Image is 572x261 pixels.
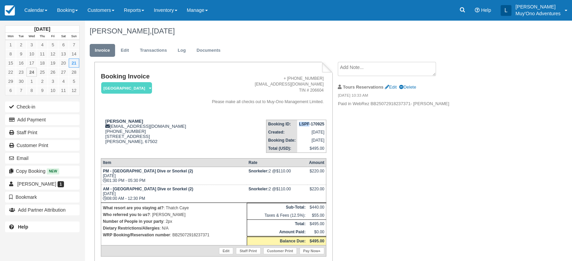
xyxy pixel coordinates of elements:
[101,82,150,94] a: [GEOGRAPHIC_DATA]
[309,169,324,179] div: $220.00
[309,187,324,197] div: $220.00
[5,58,16,68] a: 15
[90,27,509,35] h1: [PERSON_NAME],
[103,169,193,173] strong: PM - [GEOGRAPHIC_DATA] Dive or Snorkel (2)
[58,58,69,68] a: 20
[58,40,69,49] a: 6
[69,40,79,49] a: 7
[248,169,268,173] strong: Snorkeler
[199,76,324,105] address: + [PHONE_NUMBER] [EMAIL_ADDRESS][DOMAIN_NAME] TIN # 206604 Please make all checks out to Muy-Ono ...
[101,119,196,152] div: [EMAIL_ADDRESS][DOMAIN_NAME] [PHONE_NUMBER] [STREET_ADDRESS] [PERSON_NAME], 67502
[300,247,324,254] a: Pay Now
[266,144,298,153] th: Total (USD):
[475,8,480,13] i: Help
[26,33,37,40] th: Wed
[58,181,64,187] span: 1
[5,77,16,86] a: 29
[307,158,326,167] th: Amount
[103,226,159,231] strong: Dietary Restrictions/Allergies
[276,169,291,173] span: $110.00
[37,33,47,40] th: Thu
[5,153,80,164] button: Email
[515,10,560,17] p: Muy'Ono Adventures
[69,86,79,95] a: 12
[69,68,79,77] a: 28
[297,136,326,144] td: [DATE]
[105,119,143,124] strong: [PERSON_NAME]
[48,33,58,40] th: Fri
[247,211,307,220] td: Taxes & Fees (12.5%):
[47,168,59,174] span: New
[247,228,307,237] th: Amount Paid:
[399,85,416,90] a: Delete
[5,49,16,58] a: 8
[58,77,69,86] a: 4
[103,225,245,232] p: : N/A
[501,5,511,16] div: L
[101,158,247,167] th: Item
[247,219,307,228] th: Total:
[266,136,298,144] th: Booking Date:
[385,85,397,90] a: Edit
[48,77,58,86] a: 3
[219,247,233,254] a: Edit
[103,232,245,238] p: : BB25072918237371
[248,187,268,191] strong: Snorkeler
[48,49,58,58] a: 12
[307,211,326,220] td: $55.00
[58,33,69,40] th: Sat
[5,192,80,203] button: Bookmark
[299,122,324,126] strong: LSPF-170925
[17,181,56,187] span: [PERSON_NAME]
[5,205,80,215] button: Add Partner Attribution
[338,101,452,107] p: Paid in WebRez BB25072918237371- [PERSON_NAME]
[26,40,37,49] a: 3
[481,7,491,13] span: Help
[5,33,16,40] th: Mon
[192,44,226,57] a: Documents
[5,101,80,112] button: Check-in
[307,203,326,211] td: $440.00
[338,93,452,100] em: [DATE] 10:33 AM
[16,49,26,58] a: 9
[103,219,163,224] strong: Number of People in your party
[90,44,115,57] a: Invoice
[266,120,298,128] th: Booking ID:
[37,86,47,95] a: 9
[37,49,47,58] a: 11
[37,77,47,86] a: 2
[116,44,134,57] a: Edit
[5,40,16,49] a: 1
[5,179,80,189] a: [PERSON_NAME] 1
[103,206,163,210] strong: What resort are you staying at?
[16,58,26,68] a: 16
[5,221,80,232] a: Help
[247,203,307,211] th: Sub-Total:
[18,224,28,230] b: Help
[307,219,326,228] td: $495.00
[58,68,69,77] a: 27
[263,247,297,254] a: Customer Print
[101,73,196,80] h1: Booking Invoice
[247,185,307,203] td: 2 @
[69,49,79,58] a: 14
[48,86,58,95] a: 10
[152,27,175,35] span: [DATE]
[34,26,50,32] strong: [DATE]
[247,167,307,185] td: 2 @
[101,167,247,185] td: [DATE] 01:30 PM - 05:30 PM
[5,114,80,125] button: Add Payment
[236,247,261,254] a: Staff Print
[5,68,16,77] a: 22
[247,158,307,167] th: Rate
[5,127,80,138] a: Staff Print
[103,218,245,225] p: : 2px
[103,187,193,191] strong: AM - [GEOGRAPHIC_DATA] Dive or Snorkel (2)
[297,128,326,136] td: [DATE]
[26,68,37,77] a: 24
[135,44,172,57] a: Transactions
[5,5,15,16] img: checkfront-main-nav-mini-logo.png
[48,68,58,77] a: 26
[5,166,80,176] button: Copy Booking New
[101,82,152,94] em: [GEOGRAPHIC_DATA]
